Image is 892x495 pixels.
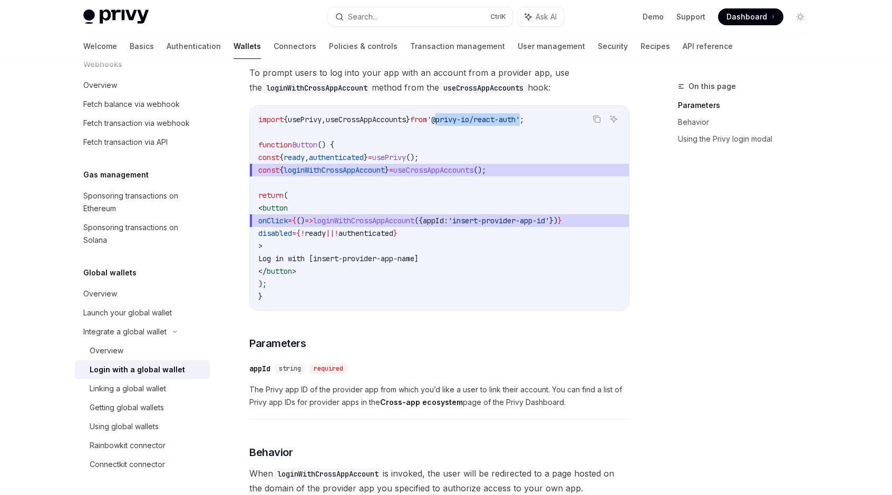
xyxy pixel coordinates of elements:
span: ready [284,153,305,162]
span: Log in with [insert-provider-app-name] [258,254,419,263]
span: , [322,115,326,124]
span: return [258,191,284,200]
a: Sponsoring transactions on Solana [75,218,210,250]
span: { [284,115,288,124]
strong: Cross-app ecosystem [380,398,463,407]
span: ! [300,229,305,238]
span: = [389,165,393,175]
span: Dashboard [726,12,767,22]
span: usePrivy [288,115,322,124]
a: Launch your global wallet [75,303,210,322]
span: Behavior [249,445,293,460]
span: }) [549,216,558,225]
a: Dashboard [718,8,783,25]
div: Fetch balance via webhook [83,98,180,111]
span: Parameters [249,336,306,351]
span: authenticated [309,153,364,162]
a: Login with a global wallet [75,360,210,379]
a: API reference [683,34,733,59]
span: useCrossAppAccounts [393,165,473,175]
a: Fetch balance via webhook [75,95,210,114]
div: required [309,363,347,374]
a: Parameters [678,97,817,114]
h5: Gas management [83,169,149,181]
div: Linking a global wallet [90,382,166,395]
span: 'insert-provider-app-id' [448,216,549,225]
img: light logo [83,9,149,24]
span: > [258,241,263,251]
div: Connectkit connector [90,458,165,471]
span: = [288,216,292,225]
a: Security [598,34,628,59]
span: usePrivy [372,153,406,162]
span: { [292,216,296,225]
span: { [279,165,284,175]
span: string [279,364,301,373]
span: const [258,153,279,162]
span: > [292,266,296,276]
a: Fetch transaction via API [75,133,210,152]
div: appId [249,363,270,374]
span: appId: [423,216,448,225]
span: } [558,216,562,225]
div: Rainbowkit connector [90,439,166,452]
a: Support [676,12,705,22]
span: () { [317,140,334,150]
span: Ask AI [536,12,557,22]
span: (); [473,165,486,175]
span: } [385,165,389,175]
span: ({ [414,216,423,225]
div: Sponsoring transactions on Solana [83,221,203,246]
a: Rainbowkit connector [75,436,210,455]
div: Overview [90,344,123,357]
a: Fetch transaction via webhook [75,114,210,133]
span: button [263,203,288,213]
div: Launch your global wallet [83,306,172,319]
code: loginWithCrossAppAccount [262,82,372,94]
a: Connectkit connector [75,455,210,474]
span: } [393,229,397,238]
span: import [258,115,284,124]
span: () [296,216,305,225]
span: = [368,153,372,162]
span: loginWithCrossAppAccount [313,216,414,225]
span: disabled [258,229,292,238]
span: button [267,266,292,276]
span: ( [284,191,288,200]
span: || [326,229,334,238]
a: Recipes [641,34,670,59]
a: Wallets [234,34,261,59]
a: Demo [643,12,664,22]
a: Policies & controls [329,34,397,59]
span: ready [305,229,326,238]
span: { [296,229,300,238]
span: ; [520,115,524,124]
span: , [305,153,309,162]
span: loginWithCrossAppAccount [284,165,385,175]
a: Sponsoring transactions on Ethereum [75,186,210,218]
span: function [258,140,292,150]
button: Search...CtrlK [328,7,512,26]
button: Copy the contents from the code block [590,112,604,126]
span: On this page [689,80,736,93]
a: Behavior [678,114,817,131]
div: Fetch transaction via API [83,136,168,148]
span: => [305,216,313,225]
a: Welcome [83,34,117,59]
a: Overview [75,284,210,303]
code: loginWithCrossAppAccount [273,468,383,480]
span: (); [406,153,419,162]
button: Ask AI [607,112,620,126]
span: </ [258,266,267,276]
a: Connectors [274,34,316,59]
span: } [258,292,263,301]
span: { [279,153,284,162]
span: '@privy-io/react-auth' [427,115,520,124]
a: Using the Privy login modal [678,131,817,147]
div: Integrate a global wallet [83,325,167,338]
a: Overview [75,76,210,95]
a: Overview [75,341,210,360]
div: Overview [83,79,117,92]
div: Search... [348,11,377,23]
span: < [258,203,263,213]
